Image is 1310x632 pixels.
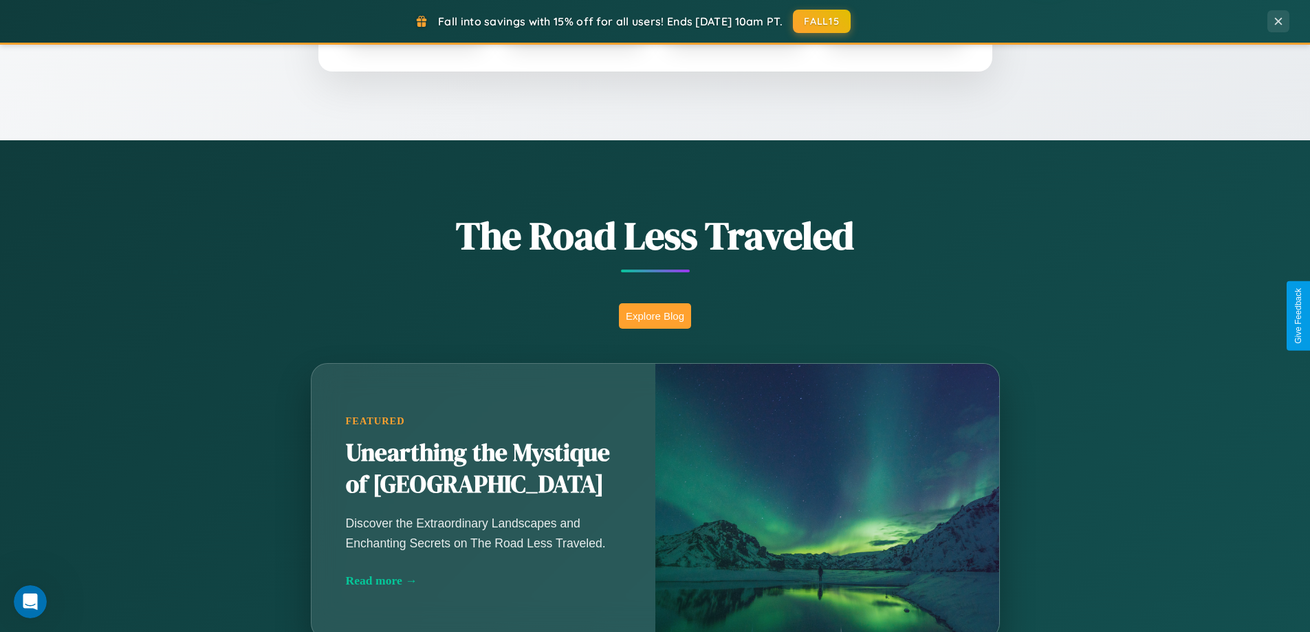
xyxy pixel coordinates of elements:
button: FALL15 [793,10,851,33]
div: Featured [346,415,621,427]
iframe: Intercom live chat [14,585,47,618]
h2: Unearthing the Mystique of [GEOGRAPHIC_DATA] [346,437,621,501]
div: Read more → [346,574,621,588]
button: Explore Blog [619,303,691,329]
p: Discover the Extraordinary Landscapes and Enchanting Secrets on The Road Less Traveled. [346,514,621,552]
h1: The Road Less Traveled [243,209,1068,262]
div: Give Feedback [1293,288,1303,344]
span: Fall into savings with 15% off for all users! Ends [DATE] 10am PT. [438,14,783,28]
